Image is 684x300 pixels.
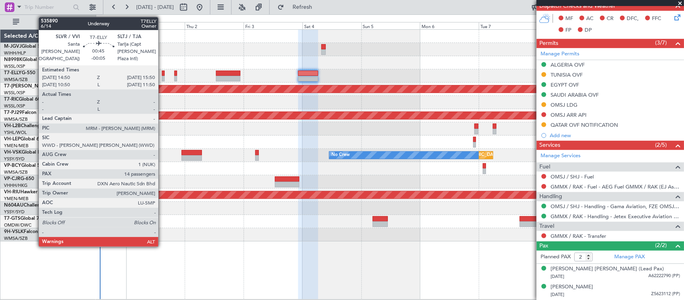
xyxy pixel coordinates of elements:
span: VH-VSK [4,150,22,155]
div: Add new [550,132,680,139]
div: [PERSON_NAME] [PERSON_NAME] (Lead Pax) [551,265,664,273]
a: VH-LEPGlobal 6000 [4,137,48,142]
button: All Aircraft [9,16,87,28]
a: VP-BCYGlobal 5000 [4,163,48,168]
a: VH-RIUHawker 800XP [4,190,54,195]
span: A62222790 (PP) [648,273,680,280]
span: Pax [539,241,548,251]
span: Handling [539,192,562,201]
span: VH-RIU [4,190,20,195]
a: VH-VSKGlobal Express XRS [4,150,66,155]
a: VHHH/HKG [4,182,28,189]
a: N8998KGlobal 6000 [4,57,50,62]
div: Wed 1 [126,22,185,29]
div: No Crew [331,149,350,161]
span: All Aircraft [21,19,85,25]
div: Sat 4 [303,22,361,29]
div: QATAR OVF NOTIFICATION [551,122,618,128]
span: Z5623112 (PP) [651,291,680,298]
span: N8998K [4,57,22,62]
a: WSSL/XSP [4,103,25,109]
div: SAUDI ARABIA OVF [551,91,599,98]
a: YMEN/MEB [4,196,28,202]
div: TUNISIA OVF [551,71,583,78]
div: Mon 6 [420,22,479,29]
div: Unplanned Maint [GEOGRAPHIC_DATA] ([GEOGRAPHIC_DATA]) [417,149,549,161]
input: Trip Number [24,1,71,13]
span: T7-[PERSON_NAME] [4,84,50,89]
span: 9H-VSLK [4,229,24,234]
span: N604AU [4,203,24,208]
a: WMSA/SZB [4,77,28,83]
button: Refresh [274,1,322,14]
a: M-JGVJGlobal 5000 [4,44,49,49]
a: YSSY/SYD [4,156,24,162]
a: N604AUChallenger 604 [4,203,58,208]
a: 9H-VSLKFalcon 7X [4,229,46,234]
a: T7-RICGlobal 6000 [4,97,46,102]
span: M-JGVJ [4,44,22,49]
span: VH-LEP [4,137,20,142]
div: OMSJ ARR API [551,111,587,118]
a: WMSA/SZB [4,235,28,241]
span: (3/7) [655,39,667,47]
a: WSSL/XSP [4,63,25,69]
a: OMSJ / SHJ - Fuel [551,173,594,180]
span: T7-GTS [4,216,20,221]
a: VH-L2BChallenger 604 [4,124,55,128]
span: [DATE] - [DATE] [136,4,174,11]
span: Fuel [539,162,550,172]
span: (2/2) [655,241,667,249]
span: MF [565,15,573,23]
div: Tue 7 [479,22,538,29]
a: GMMX / RAK - Transfer [551,233,606,239]
span: [DATE] [551,292,564,298]
a: Manage Permits [541,50,579,58]
span: T7-RIC [4,97,19,102]
a: WIHH/HLP [4,50,26,56]
span: VP-CJR [4,176,20,181]
div: Fri 3 [244,22,303,29]
div: Sun 5 [361,22,420,29]
a: GMMX / RAK - Fuel - AEG Fuel GMMX / RAK (EJ Asia Only) [551,183,680,190]
div: EGYPT OVF [551,81,579,88]
a: T7-ELLYG-550 [4,71,35,75]
a: Manage Services [541,152,581,160]
label: Planned PAX [541,253,571,261]
a: Manage PAX [614,253,645,261]
div: [PERSON_NAME] [551,283,593,291]
div: [DATE] [97,16,111,23]
a: T7-[PERSON_NAME]Global 7500 [4,84,78,89]
div: Tue 30 [67,22,126,29]
span: VP-BCY [4,163,21,168]
div: [DATE] [127,16,141,23]
a: T7-GTSGlobal 7500 [4,216,48,221]
span: Travel [539,222,554,231]
span: T7-ELLY [4,71,22,75]
a: YMEN/MEB [4,143,28,149]
a: WMSA/SZB [4,169,28,175]
span: FP [565,26,571,34]
a: WSSL/XSP [4,90,25,96]
span: DFC, [627,15,639,23]
a: OMSJ / SHJ - Handling - Gama Aviation, FZE OMSJ / SHJ [551,203,680,210]
span: Refresh [286,4,319,10]
div: OMSJ LDG [551,101,577,108]
span: [DATE] [551,274,564,280]
span: CR [607,15,613,23]
a: GMMX / RAK - Handling - Jetex Executive Aviation GMMX / RAK [551,213,680,220]
a: OMDW/DWC [4,222,32,228]
div: Thu 2 [185,22,244,29]
a: WMSA/SZB [4,116,28,122]
a: T7-PJ29Falcon 7X [4,110,44,115]
span: AC [586,15,593,23]
span: DP [585,26,592,34]
span: Services [539,141,560,150]
div: ALGERIA OVF [551,61,585,68]
span: Permits [539,39,558,48]
div: Unplanned Maint [GEOGRAPHIC_DATA] (Sultan [PERSON_NAME] [PERSON_NAME] - Subang) [10,162,203,174]
span: FFC [652,15,661,23]
span: VH-L2B [4,124,21,128]
a: VP-CJRG-650 [4,176,34,181]
span: T7-PJ29 [4,110,22,115]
